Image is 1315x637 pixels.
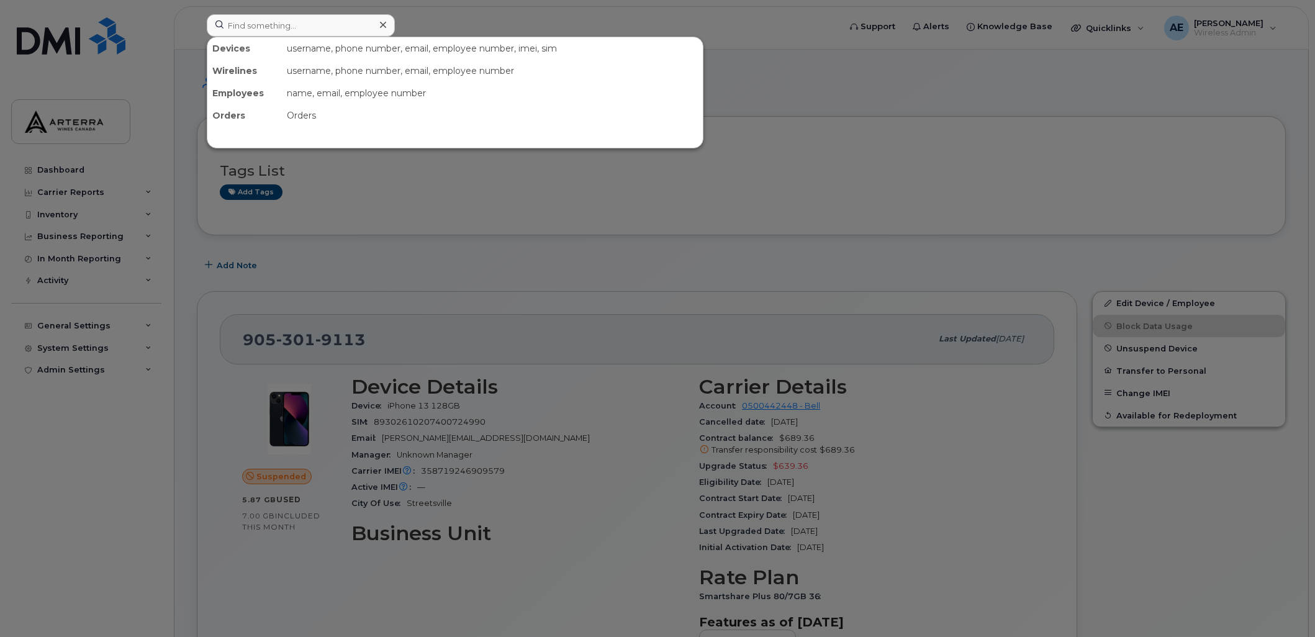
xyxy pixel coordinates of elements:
div: Orders [282,104,703,127]
div: Devices [207,37,282,60]
div: username, phone number, email, employee number [282,60,703,82]
div: name, email, employee number [282,82,703,104]
div: username, phone number, email, employee number, imei, sim [282,37,703,60]
div: Employees [207,82,282,104]
div: Orders [207,104,282,127]
div: Wirelines [207,60,282,82]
